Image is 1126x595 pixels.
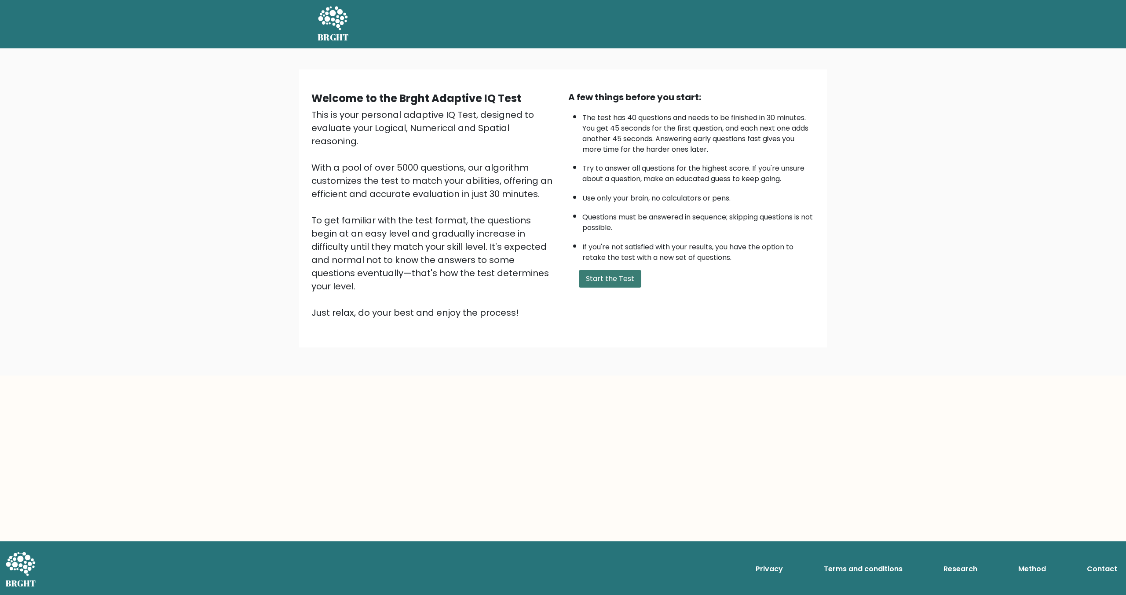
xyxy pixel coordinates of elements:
li: If you're not satisfied with your results, you have the option to retake the test with a new set ... [582,237,815,263]
a: Terms and conditions [820,560,906,578]
li: Use only your brain, no calculators or pens. [582,189,815,204]
div: This is your personal adaptive IQ Test, designed to evaluate your Logical, Numerical and Spatial ... [311,108,558,319]
li: Questions must be answered in sequence; skipping questions is not possible. [582,208,815,233]
a: BRGHT [318,4,349,45]
a: Privacy [752,560,786,578]
h5: BRGHT [318,32,349,43]
button: Start the Test [579,270,641,288]
li: Try to answer all questions for the highest score. If you're unsure about a question, make an edu... [582,159,815,184]
div: A few things before you start: [568,91,815,104]
li: The test has 40 questions and needs to be finished in 30 minutes. You get 45 seconds for the firs... [582,108,815,155]
a: Method [1015,560,1049,578]
b: Welcome to the Brght Adaptive IQ Test [311,91,521,106]
a: Contact [1083,560,1121,578]
a: Research [940,560,981,578]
